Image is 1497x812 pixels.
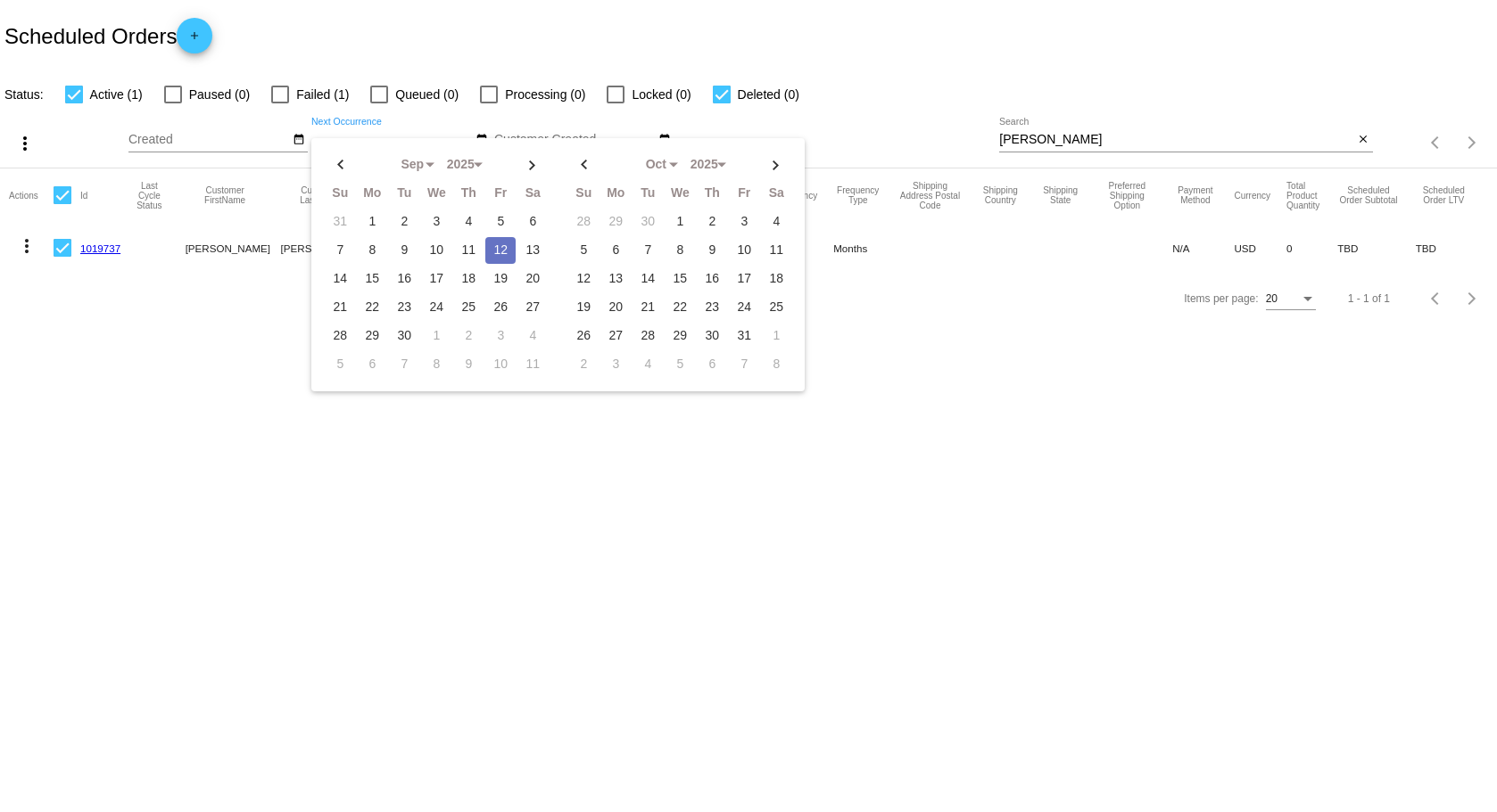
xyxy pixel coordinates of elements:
input: Next Occurrence [311,133,472,147]
mat-select: Items per page: [1266,293,1316,306]
button: Change sorting for CustomerFirstName [186,185,265,205]
button: Change sorting for ShippingPostcode [898,181,961,210]
h2: Scheduled Orders [4,18,212,53]
span: Status: [4,87,44,102]
div: 2025 [438,158,483,172]
button: Clear [1354,131,1373,150]
button: Change sorting for PreferredShippingOption [1097,181,1156,210]
div: Oct [633,158,678,172]
span: 20 [1266,292,1278,305]
mat-icon: date_range [293,133,305,147]
mat-icon: more_vert [14,133,36,154]
mat-header-cell: Total Product Quantity [1286,168,1337,222]
div: 1 - 1 of 1 [1348,292,1390,305]
button: Change sorting for CurrencyIso [1235,190,1271,201]
mat-icon: more_vert [16,235,37,257]
div: 2025 [682,158,726,172]
span: Processing (0) [505,84,585,105]
mat-icon: add [184,29,205,51]
mat-header-cell: Actions [9,168,54,222]
button: Change sorting for FrequencyType [833,185,882,205]
button: Change sorting for LifetimeValue [1416,185,1472,205]
mat-cell: TBD [1337,222,1415,274]
button: Previous page [1418,125,1454,160]
input: Search [999,133,1353,147]
button: Change sorting for CustomerLastName [281,185,360,205]
mat-cell: N/A [1172,222,1234,274]
mat-cell: [PERSON_NAME] [281,222,376,274]
a: 1019737 [80,242,120,254]
mat-icon: close [1357,133,1369,147]
button: Next page [1454,281,1490,316]
span: Locked (0) [632,84,691,105]
mat-cell: [PERSON_NAME] [186,222,281,274]
input: Created [128,133,289,147]
mat-cell: TBD [1416,222,1488,274]
mat-cell: USD [1235,222,1287,274]
button: Change sorting for Subtotal [1337,185,1399,205]
button: Change sorting for PaymentMethod.Type [1172,185,1218,205]
mat-cell: Months [833,222,898,274]
span: Deleted (0) [738,84,799,105]
div: Items per page: [1184,292,1258,305]
button: Next page [1454,125,1490,160]
button: Change sorting for LastProcessingCycleId [129,181,170,210]
span: Paused (0) [189,84,250,105]
div: Sep [390,158,434,172]
button: Change sorting for ShippingCountry [978,185,1023,205]
span: Active (1) [90,84,143,105]
mat-icon: date_range [658,133,671,147]
button: Previous page [1418,281,1454,316]
mat-cell: 0 [1286,222,1337,274]
button: Change sorting for ShippingState [1039,185,1081,205]
mat-icon: date_range [476,133,488,147]
span: Failed (1) [296,84,349,105]
button: Change sorting for Id [80,190,87,201]
span: Queued (0) [395,84,459,105]
input: Customer Created [494,133,655,147]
